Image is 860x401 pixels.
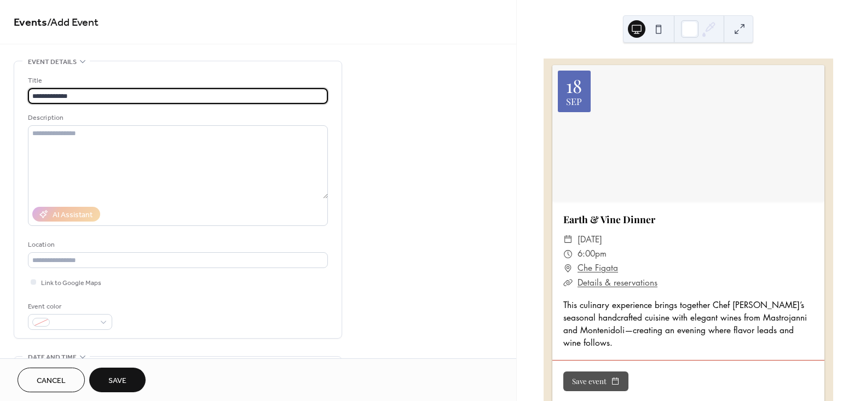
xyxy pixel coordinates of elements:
[37,375,66,387] span: Cancel
[578,233,602,247] span: [DATE]
[578,261,618,275] a: Che Figata
[563,276,573,290] div: ​
[28,239,326,251] div: Location
[89,368,146,392] button: Save
[28,352,77,363] span: Date and time
[563,233,573,247] div: ​
[41,277,101,289] span: Link to Google Maps
[563,247,573,261] div: ​
[28,56,77,68] span: Event details
[28,75,326,86] div: Title
[563,213,655,225] a: Earth & Vine Dinner
[18,368,85,392] button: Cancel
[566,97,582,106] div: Sep
[108,375,126,387] span: Save
[47,12,99,33] span: / Add Event
[563,371,628,391] button: Save event
[566,77,582,95] div: 18
[28,301,110,312] div: Event color
[14,12,47,33] a: Events
[28,112,326,124] div: Description
[578,277,657,288] a: Details & reservations
[552,299,824,349] div: This culinary experience brings together Chef [PERSON_NAME]’s seasonal handcrafted cuisine with e...
[578,247,607,261] span: 6:00pm
[563,261,573,275] div: ​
